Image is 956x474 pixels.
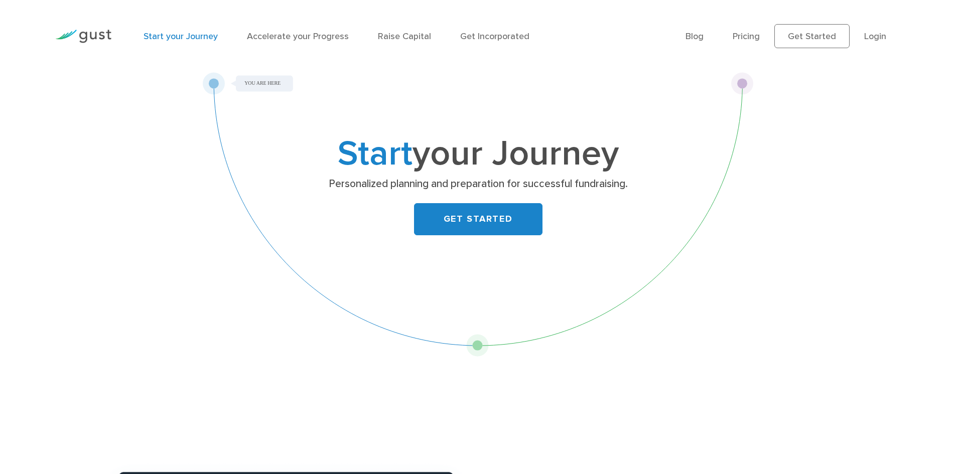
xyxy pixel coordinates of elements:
a: Get Incorporated [460,31,529,42]
p: Personalized planning and preparation for successful fundraising. [284,177,672,191]
h1: your Journey [280,138,676,170]
a: Accelerate your Progress [247,31,349,42]
img: Gust Logo [55,30,111,43]
a: Pricing [733,31,760,42]
a: GET STARTED [414,203,542,235]
a: Login [864,31,886,42]
a: Start your Journey [144,31,218,42]
span: Start [338,132,413,175]
a: Raise Capital [378,31,431,42]
a: Blog [686,31,704,42]
a: Get Started [774,24,850,48]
